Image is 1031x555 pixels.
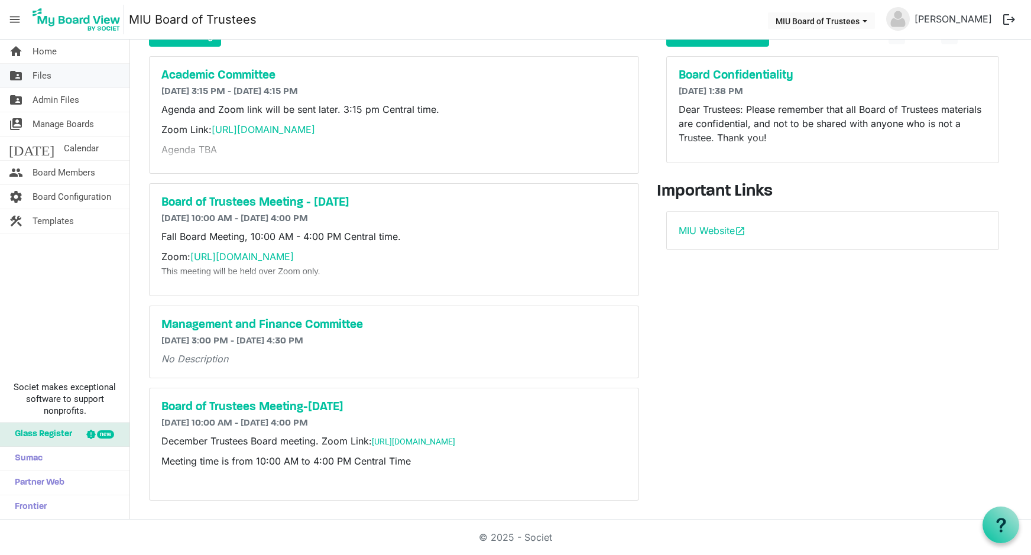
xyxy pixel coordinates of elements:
span: [DATE] [9,137,54,160]
span: switch_account [9,112,23,136]
button: MIU Board of Trustees dropdownbutton [768,12,875,29]
span: Meeting time is from 10:00 AM to 4:00 PM Central Time [161,455,411,467]
span: [DATE] 1:38 PM [679,87,743,96]
span: Templates [33,209,74,233]
h6: [DATE] 3:00 PM - [DATE] 4:30 PM [161,336,627,347]
a: Board of Trustees Meeting-[DATE] [161,400,627,414]
span: of 1 [913,28,933,40]
span: folder_shared [9,88,23,112]
h6: [DATE] 10:00 AM - [DATE] 4:00 PM [161,213,627,225]
a: [URL][DOMAIN_NAME] [212,124,315,135]
span: Home [33,40,57,63]
span: menu [4,8,26,31]
span: Board Members [33,161,95,184]
span: This meeting will be held over Zoom only. [161,267,320,276]
span: 1 [913,28,917,40]
img: My Board View Logo [29,5,124,34]
span: people [9,161,23,184]
a: © 2025 - Societ [479,531,552,543]
h6: [DATE] 3:15 PM - [DATE] 4:15 PM [161,86,627,98]
a: Archive [961,28,999,40]
span: home [9,40,23,63]
a: MIU Board of Trustees [129,8,257,31]
a: Management and Finance Committee [161,318,627,332]
a: Board Confidentiality [679,69,987,83]
h6: [DATE] 10:00 AM - [DATE] 4:00 PM [161,418,627,429]
span: construction [9,209,23,233]
span: Files [33,64,51,87]
span: Admin Files [33,88,79,112]
button: logout [997,7,1022,32]
span: Manage Boards [33,112,94,136]
span: Calendar [64,137,99,160]
a: Academic Committee [161,69,627,83]
a: [URL][DOMAIN_NAME] [190,251,294,262]
a: [PERSON_NAME] [910,7,997,31]
a: MIU Websiteopen_in_new [679,225,745,236]
p: December Trustees Board meeting. Zoom Link: [161,434,627,448]
a: Board of Trustees Meeting - [DATE] [161,196,627,210]
p: Zoom: [161,249,627,278]
p: Agenda and Zoom link will be sent later. 3:15 pm Central time. [161,102,627,116]
span: Frontier [9,495,47,519]
span: settings [9,185,23,209]
span: Societ makes exceptional software to support nonprofits. [5,381,124,417]
p: Dear Trustees: Please remember that all Board of Trustees materials are confidential, and not to ... [679,102,987,145]
span: Agenda TBA [161,144,217,155]
span: Zoom Link: [161,124,315,135]
span: Sumac [9,447,43,470]
a: My Board View Logo [29,5,129,34]
span: Partner Web [9,471,64,495]
span: folder_shared [9,64,23,87]
span: open_in_new [735,226,745,236]
h3: Important Links [657,182,1009,202]
span: Board Configuration [33,185,111,209]
div: new [97,430,114,439]
p: Fall Board Meeting, 10:00 AM - 4:00 PM Central time. [161,229,627,244]
p: No Description [161,352,627,366]
img: no-profile-picture.svg [886,7,910,31]
span: Glass Register [9,423,72,446]
a: [URL][DOMAIN_NAME] [372,437,455,446]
